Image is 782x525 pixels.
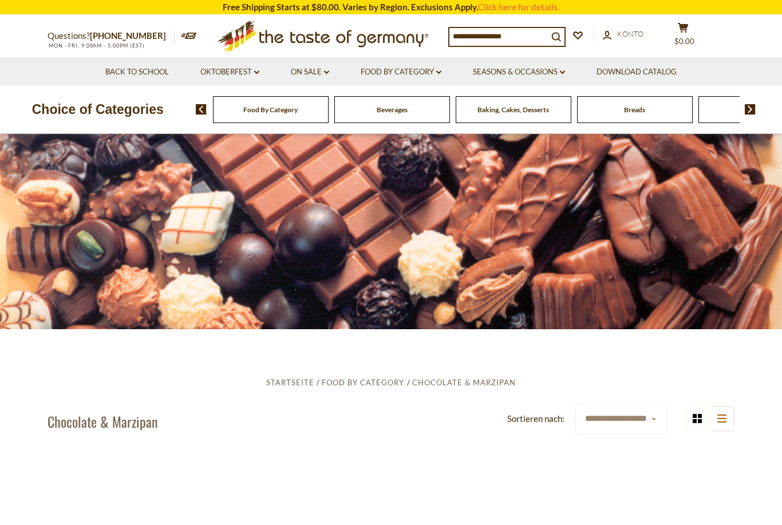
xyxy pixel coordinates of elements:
a: Food By Category [243,105,298,114]
a: Download Catalog [597,66,677,78]
a: Seasons & Occasions [473,66,565,78]
img: previous arrow [196,104,207,115]
a: Food By Category [322,378,404,387]
a: On Sale [291,66,329,78]
a: Chocolate & Marzipan [412,378,516,387]
a: Startseite [266,378,314,387]
p: Questions? [48,29,175,44]
span: $0.00 [674,37,694,46]
button: $0.00 [666,22,700,51]
a: Click here for details. [478,2,559,12]
a: Konto [603,28,643,41]
a: Baking, Cakes, Desserts [477,105,549,114]
a: Back to School [105,66,169,78]
a: Food By Category [361,66,441,78]
span: Konto [617,29,643,38]
span: MON - FRI, 9:00AM - 5:00PM (EST) [48,42,145,49]
a: Breads [624,105,645,114]
a: Oktoberfest [200,66,259,78]
a: Beverages [377,105,408,114]
h1: Chocolate & Marzipan [48,413,158,430]
a: [PHONE_NUMBER] [90,30,166,41]
label: Sortieren nach: [507,412,564,426]
img: next arrow [745,104,756,115]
